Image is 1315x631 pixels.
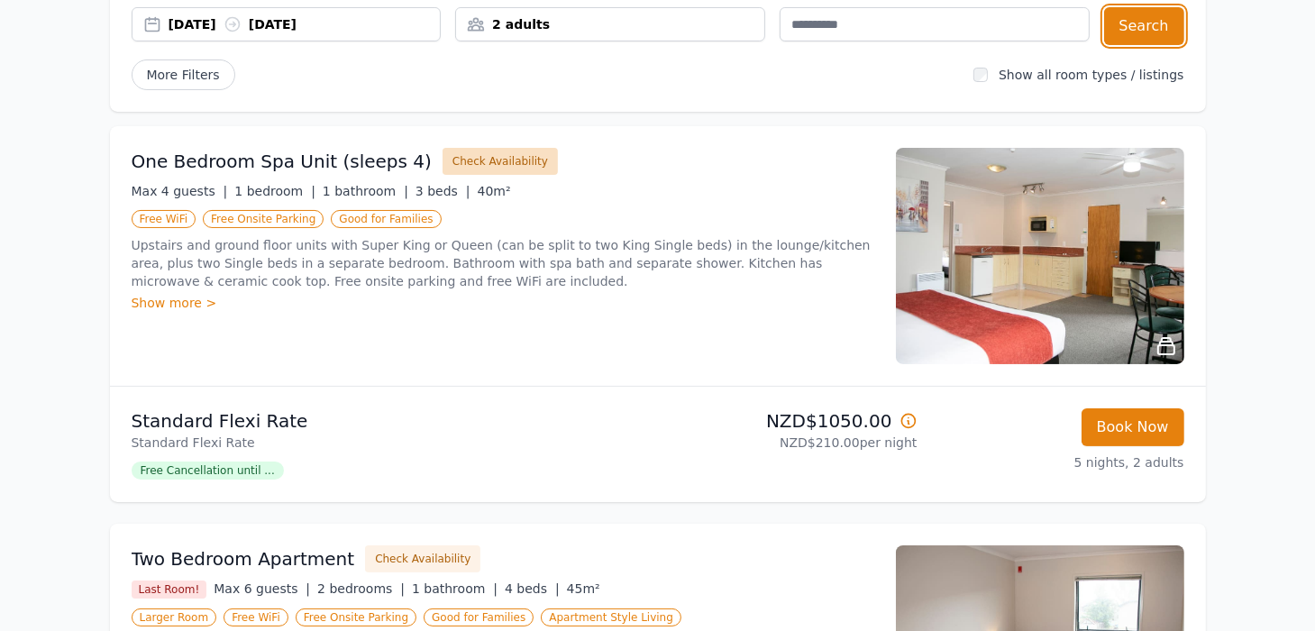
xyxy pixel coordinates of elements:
[665,434,918,452] p: NZD$210.00 per night
[132,210,196,228] span: Free WiFi
[234,184,315,198] span: 1 bedroom |
[132,236,874,290] p: Upstairs and ground floor units with Super King or Queen (can be split to two King Single beds) i...
[331,210,441,228] span: Good for Families
[132,581,207,599] span: Last Room!
[132,59,235,90] span: More Filters
[132,608,217,626] span: Larger Room
[214,581,310,596] span: Max 6 guests |
[412,581,498,596] span: 1 bathroom |
[317,581,405,596] span: 2 bedrooms |
[169,15,441,33] div: [DATE] [DATE]
[132,434,651,452] p: Standard Flexi Rate
[424,608,534,626] span: Good for Families
[132,294,874,312] div: Show more >
[505,581,560,596] span: 4 beds |
[296,608,416,626] span: Free Onsite Parking
[132,408,651,434] p: Standard Flexi Rate
[132,184,228,198] span: Max 4 guests |
[443,148,558,175] button: Check Availability
[323,184,408,198] span: 1 bathroom |
[132,462,284,480] span: Free Cancellation until ...
[132,546,355,572] h3: Two Bedroom Apartment
[665,408,918,434] p: NZD$1050.00
[999,68,1183,82] label: Show all room types / listings
[541,608,681,626] span: Apartment Style Living
[456,15,764,33] div: 2 adults
[365,545,480,572] button: Check Availability
[132,149,432,174] h3: One Bedroom Spa Unit (sleeps 4)
[478,184,511,198] span: 40m²
[224,608,288,626] span: Free WiFi
[1104,7,1184,45] button: Search
[416,184,470,198] span: 3 beds |
[203,210,324,228] span: Free Onsite Parking
[1082,408,1184,446] button: Book Now
[932,453,1184,471] p: 5 nights, 2 adults
[567,581,600,596] span: 45m²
